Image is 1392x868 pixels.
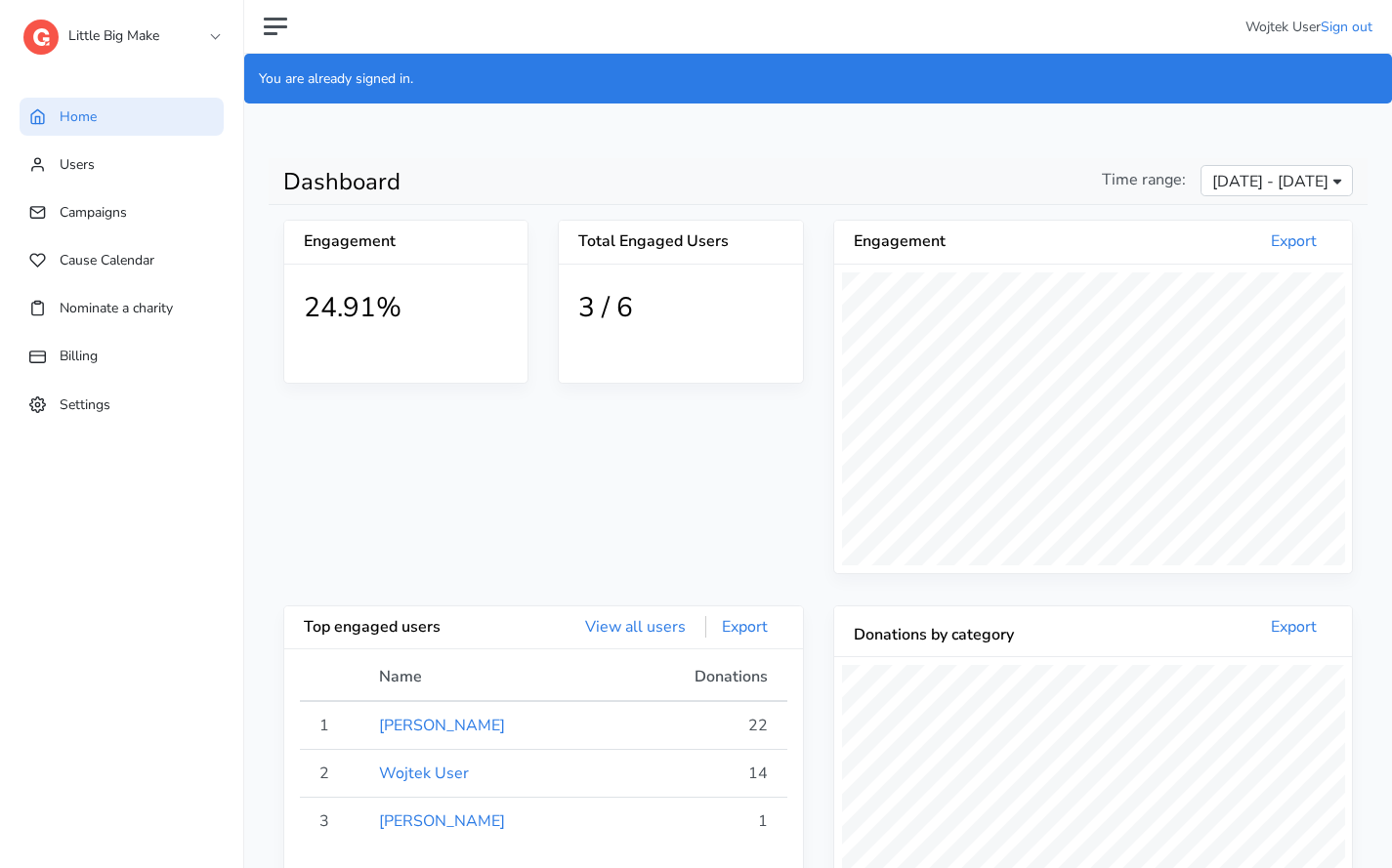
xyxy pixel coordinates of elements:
span: Users [60,155,95,174]
td: 1 [300,701,367,750]
img: logo-dashboard-4662da770dd4bea1a8774357aa970c5cb092b4650ab114813ae74da458e76571.svg [23,20,59,55]
td: 3 [300,797,367,845]
span: [DATE] - [DATE] [1212,170,1329,193]
h1: Dashboard [283,168,804,196]
h1: 3 / 6 [578,292,782,325]
span: Settings [60,394,110,413]
div: You are already signed in. [244,54,1392,103]
h5: Engagement [304,232,406,251]
span: Cause Calendar [60,251,154,269]
h5: Donations by category [854,626,1093,644]
td: 2 [300,749,367,797]
a: Wojtek User [379,763,469,784]
a: Settings [20,386,224,424]
a: [PERSON_NAME] [379,810,505,832]
h5: Total Engaged Users [578,232,782,251]
a: Billing [20,337,224,375]
a: Export [1255,230,1332,252]
span: Campaigns [60,203,127,222]
li: Wojtek User [1245,17,1372,37]
a: Export [1255,616,1332,638]
a: [PERSON_NAME] [379,715,505,736]
td: 14 [614,749,787,797]
h5: Top engaged users [304,618,543,637]
td: 1 [614,797,787,845]
a: Little Big Make [23,14,219,49]
h1: 24.91% [304,292,508,325]
a: Sign out [1321,18,1372,36]
th: Name [367,665,614,701]
span: Billing [60,347,98,365]
h5: Engagement [854,232,1093,251]
span: Home [60,107,97,126]
span: Time range: [1102,168,1186,191]
a: View all users [569,616,701,638]
a: Users [20,145,224,184]
a: Campaigns [20,193,224,231]
a: Nominate a charity [20,289,224,327]
th: Donations [614,665,787,701]
a: Export [705,616,783,638]
span: Nominate a charity [60,299,173,317]
a: Cause Calendar [20,241,224,279]
a: Home [20,98,224,136]
td: 22 [614,701,787,750]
